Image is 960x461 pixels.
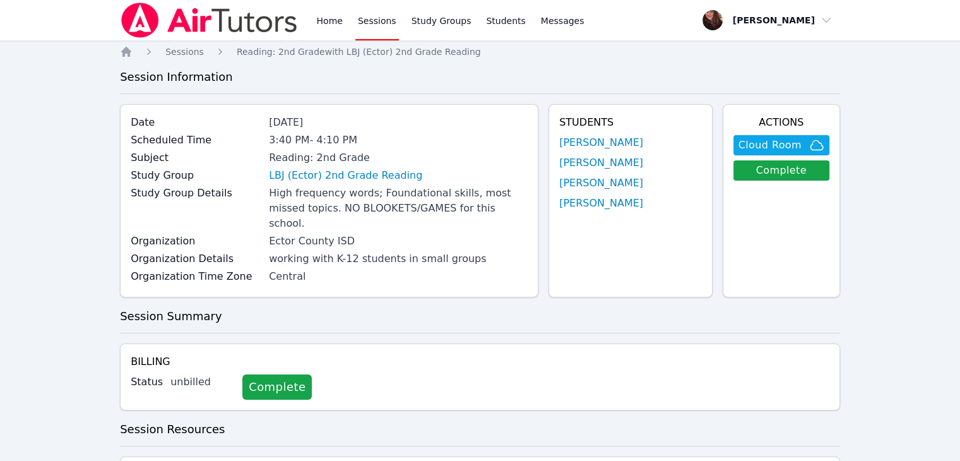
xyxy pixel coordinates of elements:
[541,15,584,27] span: Messages
[733,160,829,181] a: Complete
[738,138,802,153] span: Cloud Room
[120,421,840,438] h3: Session Resources
[131,251,261,266] label: Organization Details
[559,135,643,150] a: [PERSON_NAME]
[131,269,261,284] label: Organization Time Zone
[131,186,261,201] label: Study Group Details
[559,155,643,171] a: [PERSON_NAME]
[120,3,299,38] img: Air Tutors
[131,374,163,390] label: Status
[733,135,829,155] button: Cloud Room
[559,196,643,211] a: [PERSON_NAME]
[131,168,261,183] label: Study Group
[733,115,829,130] h4: Actions
[131,115,261,130] label: Date
[559,115,701,130] h4: Students
[165,45,204,58] a: Sessions
[131,234,261,249] label: Organization
[237,47,481,57] span: Reading: 2nd Grade with LBJ (Ector) 2nd Grade Reading
[559,176,643,191] a: [PERSON_NAME]
[170,374,232,390] div: unbilled
[120,308,840,325] h3: Session Summary
[131,150,261,165] label: Subject
[165,47,204,57] span: Sessions
[269,150,528,165] div: Reading: 2nd Grade
[269,269,528,284] div: Central
[269,115,528,130] div: [DATE]
[269,186,528,231] div: High frequency words; Foundational skills, most missed topics. NO BLOOKETS/GAMES for this school.
[131,133,261,148] label: Scheduled Time
[269,234,528,249] div: Ector County ISD
[120,45,840,58] nav: Breadcrumb
[242,374,312,400] a: Complete
[269,251,528,266] div: working with K-12 students in small groups
[120,68,840,86] h3: Session Information
[237,45,481,58] a: Reading: 2nd Gradewith LBJ (Ector) 2nd Grade Reading
[269,168,422,183] a: LBJ (Ector) 2nd Grade Reading
[131,354,829,369] h4: Billing
[269,133,528,148] div: 3:40 PM - 4:10 PM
